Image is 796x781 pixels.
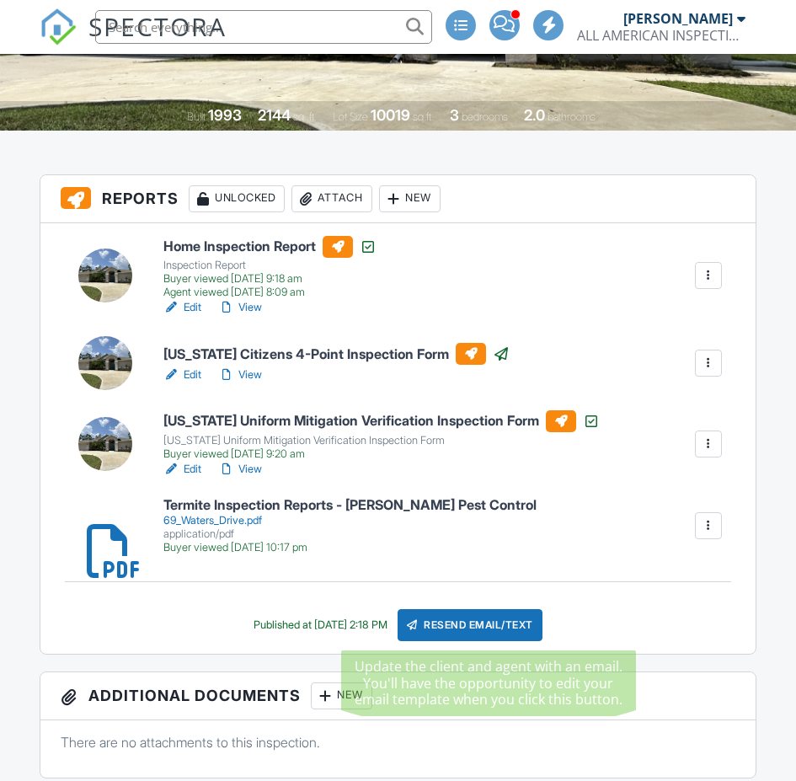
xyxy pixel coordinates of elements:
span: bathrooms [548,110,596,123]
a: Termite Inspection Reports - [PERSON_NAME] Pest Control 69_Waters_Drive.pdf application/pdf Buyer... [163,498,537,554]
div: [PERSON_NAME] [623,10,733,27]
div: Inspection Report [163,259,377,272]
a: Edit [163,461,201,478]
h6: [US_STATE] Uniform Mitigation Verification Inspection Form [163,410,600,432]
div: New [379,185,441,212]
div: Unlocked [189,185,285,212]
span: sq.ft. [413,110,434,123]
h6: Termite Inspection Reports - [PERSON_NAME] Pest Control [163,498,537,513]
div: Resend Email/Text [398,609,542,641]
div: Agent viewed [DATE] 8:09 am [163,286,377,299]
div: Attach [291,185,372,212]
span: Lot Size [333,110,368,123]
a: [US_STATE] Uniform Mitigation Verification Inspection Form [US_STATE] Uniform Mitigation Verifica... [163,410,600,461]
div: 10019 [371,106,410,124]
p: There are no attachments to this inspection. [61,733,735,752]
div: Buyer viewed [DATE] 9:18 am [163,272,377,286]
a: [US_STATE] Citizens 4-Point Inspection Form [163,343,510,365]
h3: Additional Documents [40,672,756,720]
div: 2144 [258,106,291,124]
span: bedrooms [462,110,508,123]
div: [US_STATE] Uniform Mitigation Verification Inspection Form [163,434,600,447]
div: New [311,682,372,709]
div: ALL AMERICAN INSPECTION SERVICES [577,27,745,44]
img: The Best Home Inspection Software - Spectora [40,8,77,45]
h6: Home Inspection Report [163,236,377,258]
span: sq. ft. [293,110,317,123]
div: 2.0 [524,106,545,124]
div: 69_Waters_Drive.pdf [163,514,537,527]
input: Search everything... [95,10,432,44]
div: 1993 [208,106,242,124]
div: Buyer viewed [DATE] 9:20 am [163,447,600,461]
a: Home Inspection Report Inspection Report Buyer viewed [DATE] 9:18 am Agent viewed [DATE] 8:09 am [163,236,377,300]
div: application/pdf [163,527,537,541]
a: Edit [163,366,201,383]
div: Published at [DATE] 2:18 PM [254,618,387,632]
a: View [218,299,262,316]
span: Built [187,110,206,123]
a: Edit [163,299,201,316]
a: View [218,461,262,478]
a: View [218,366,262,383]
h3: Reports [40,175,756,223]
div: Buyer viewed [DATE] 10:17 pm [163,541,537,554]
a: SPECTORA [40,23,227,58]
div: 3 [450,106,459,124]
